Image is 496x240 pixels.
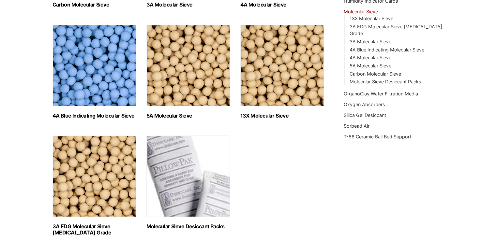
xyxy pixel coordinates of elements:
h2: 3A Molecular Sieve [146,2,230,8]
a: 5A Molecular Sieve [349,63,391,68]
img: 3A EDG Molecular Sieve Ethanol Grade [53,135,136,217]
h2: 4A Blue Indicating Molecular Sieve [53,113,136,119]
a: Molecular Sieve [344,9,378,14]
h2: Molecular Sieve Desiccant Packs [146,223,230,230]
img: 13X Molecular Sieve [240,25,324,106]
h2: 4A Molecular Sieve [240,2,324,8]
h2: Carbon Molecular Sieve [53,2,136,8]
a: Visit product category 4A Blue Indicating Molecular Sieve [53,25,136,119]
a: Carbon Molecular Sieve [349,71,401,77]
img: Molecular Sieve Desiccant Packs [146,135,230,217]
h2: 13X Molecular Sieve [240,113,324,119]
a: 4A Blue Indicating Molecular Sieve [349,47,424,52]
img: 4A Blue Indicating Molecular Sieve [53,25,136,106]
a: Visit product category 3A EDG Molecular Sieve Ethanol Grade [53,135,136,236]
a: T-86 Ceramic Ball Bed Support [344,134,411,139]
img: 5A Molecular Sieve [146,25,230,106]
a: Silica Gel Desiccant [344,112,386,118]
h2: 5A Molecular Sieve [146,113,230,119]
a: Oxygen Absorbers [344,102,385,107]
a: 3A EDG Molecular Sieve [MEDICAL_DATA] Grade [349,24,442,36]
a: Sorbead Air [344,123,369,129]
a: 13X Molecular Sieve [349,16,393,21]
a: OrganoClay Water Filtration Media [344,91,418,96]
a: Visit product category Molecular Sieve Desiccant Packs [146,135,230,230]
a: Visit product category 5A Molecular Sieve [146,25,230,119]
a: 3A Molecular Sieve [349,39,391,44]
a: Visit product category 13X Molecular Sieve [240,25,324,119]
a: 4A Molecular Sieve [349,55,391,60]
a: Molecular Sieve Desiccant Packs [349,79,421,84]
h2: 3A EDG Molecular Sieve [MEDICAL_DATA] Grade [53,223,136,236]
